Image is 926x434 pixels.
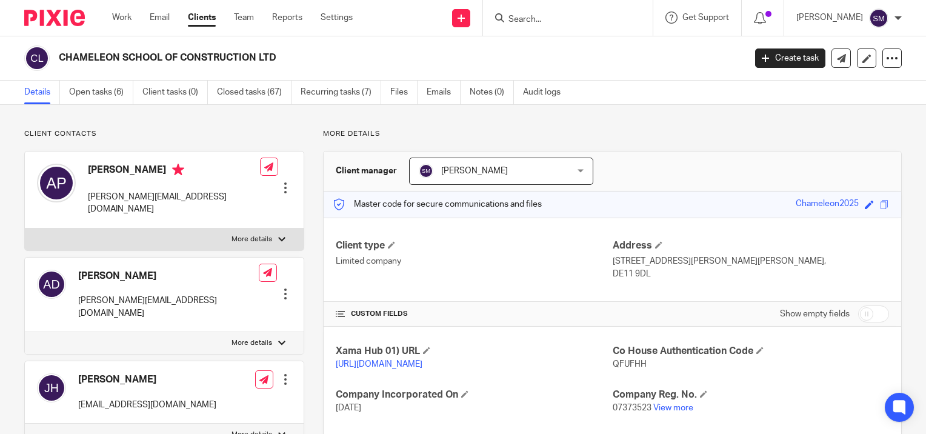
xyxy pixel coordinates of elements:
a: Audit logs [523,81,570,104]
p: [EMAIL_ADDRESS][DOMAIN_NAME] [78,399,216,411]
h4: Xama Hub 01) URL [336,345,612,358]
img: svg%3E [37,164,76,202]
img: svg%3E [37,373,66,402]
img: svg%3E [869,8,888,28]
span: Get Support [682,13,729,22]
a: Clients [188,12,216,24]
img: Pixie [24,10,85,26]
h4: [PERSON_NAME] [78,373,216,386]
a: Closed tasks (67) [217,81,291,104]
a: Email [150,12,170,24]
a: Team [234,12,254,24]
h4: Company Incorporated On [336,389,612,401]
a: Details [24,81,60,104]
h2: CHAMELEON SCHOOL OF CONSTRUCTION LTD [59,52,601,64]
h4: [PERSON_NAME] [88,164,260,179]
p: Limited company [336,255,612,267]
a: Create task [755,48,825,68]
h4: CUSTOM FIELDS [336,309,612,319]
a: [URL][DOMAIN_NAME] [336,360,422,369]
a: Settings [321,12,353,24]
div: Chameleon2025 [796,198,859,212]
label: Show empty fields [780,308,850,320]
a: Notes (0) [470,81,514,104]
p: [STREET_ADDRESS][PERSON_NAME][PERSON_NAME], [613,255,889,267]
h4: Client type [336,239,612,252]
img: svg%3E [419,164,433,178]
h4: Co House Authentication Code [613,345,889,358]
a: View more [653,404,693,412]
img: svg%3E [37,270,66,299]
p: DE11 9DL [613,268,889,280]
p: More details [323,129,902,139]
span: [PERSON_NAME] [441,167,508,175]
h3: Client manager [336,165,397,177]
h4: Address [613,239,889,252]
a: Client tasks (0) [142,81,208,104]
h4: [PERSON_NAME] [78,270,259,282]
a: Emails [427,81,461,104]
span: 07373523 [613,404,651,412]
a: Reports [272,12,302,24]
a: Recurring tasks (7) [301,81,381,104]
p: [PERSON_NAME][EMAIL_ADDRESS][DOMAIN_NAME] [88,191,260,216]
a: Work [112,12,132,24]
p: More details [232,338,272,348]
p: [PERSON_NAME][EMAIL_ADDRESS][DOMAIN_NAME] [78,295,259,319]
p: [PERSON_NAME] [796,12,863,24]
p: Master code for secure communications and files [333,198,542,210]
span: QFUFHH [613,360,647,369]
p: Client contacts [24,129,304,139]
input: Search [507,15,616,25]
img: svg%3E [24,45,50,71]
h4: Company Reg. No. [613,389,889,401]
p: More details [232,235,272,244]
i: Primary [172,164,184,176]
a: Open tasks (6) [69,81,133,104]
a: Files [390,81,418,104]
span: [DATE] [336,404,361,412]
